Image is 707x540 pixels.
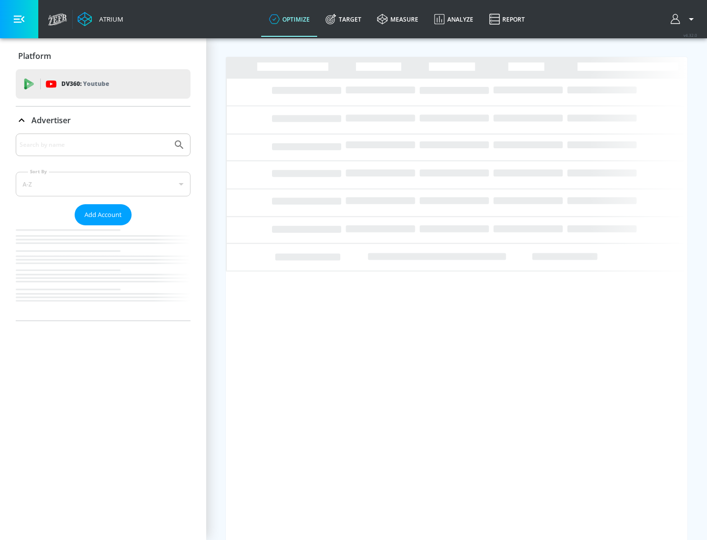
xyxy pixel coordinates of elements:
[16,42,190,70] div: Platform
[28,168,49,175] label: Sort By
[84,209,122,220] span: Add Account
[61,79,109,89] p: DV360:
[83,79,109,89] p: Youtube
[16,107,190,134] div: Advertiser
[16,225,190,321] nav: list of Advertiser
[261,1,318,37] a: optimize
[426,1,481,37] a: Analyze
[16,134,190,321] div: Advertiser
[16,69,190,99] div: DV360: Youtube
[318,1,369,37] a: Target
[20,138,168,151] input: Search by name
[683,32,697,38] span: v 4.32.0
[95,15,123,24] div: Atrium
[369,1,426,37] a: measure
[18,51,51,61] p: Platform
[481,1,533,37] a: Report
[78,12,123,27] a: Atrium
[75,204,132,225] button: Add Account
[16,172,190,196] div: A-Z
[31,115,71,126] p: Advertiser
